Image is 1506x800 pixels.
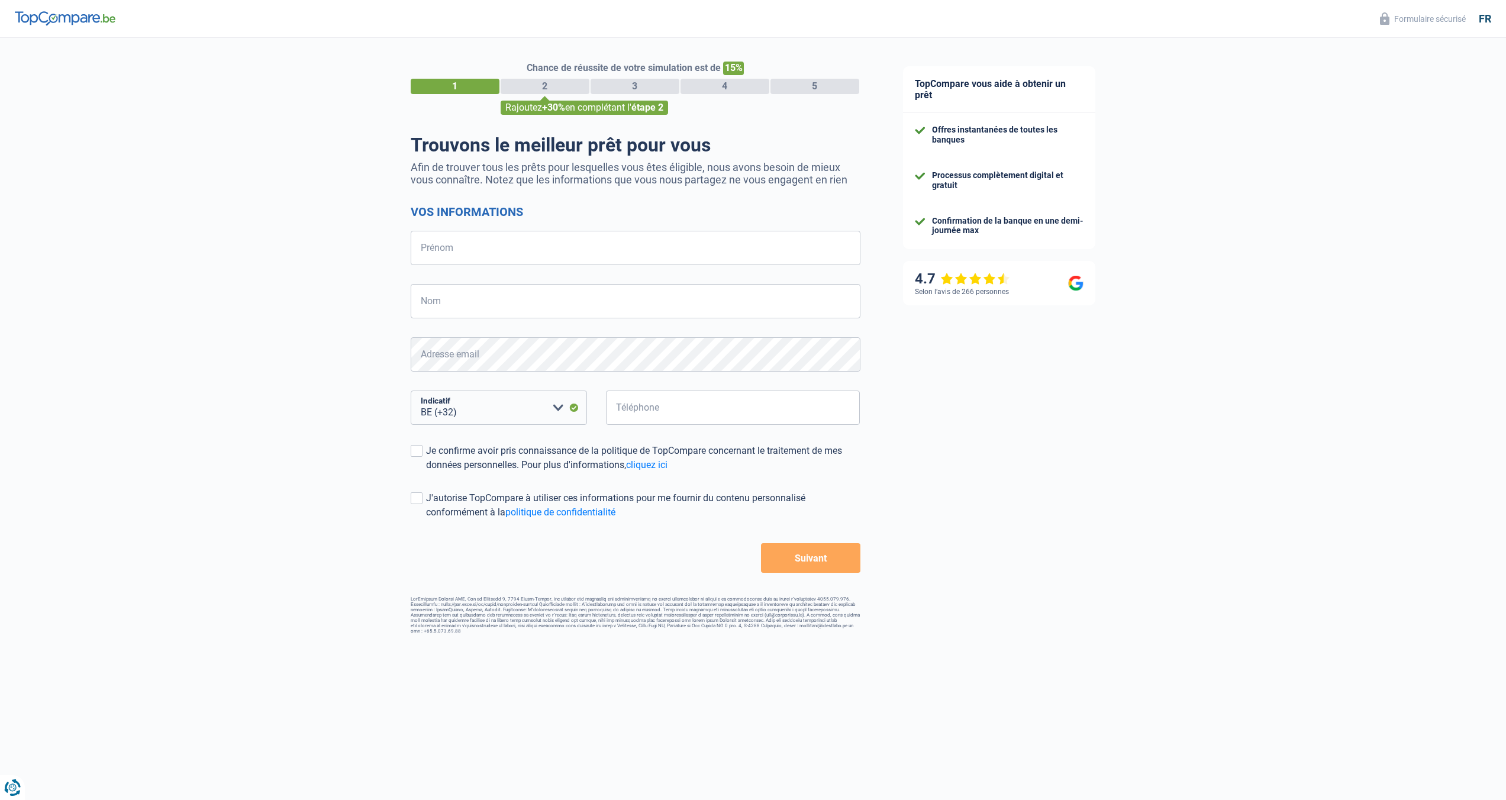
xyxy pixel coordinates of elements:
div: 3 [591,79,679,94]
div: fr [1479,12,1491,25]
button: Suivant [761,543,860,573]
a: politique de confidentialité [505,507,615,518]
div: 5 [770,79,859,94]
div: 4.7 [915,270,1010,288]
a: cliquez ici [626,459,667,470]
img: TopCompare Logo [15,11,115,25]
div: Rajoutez en complétant l' [501,101,668,115]
div: J'autorise TopCompare à utiliser ces informations pour me fournir du contenu personnalisé conform... [426,491,860,520]
button: Formulaire sécurisé [1373,9,1473,28]
h1: Trouvons le meilleur prêt pour vous [411,134,860,156]
footer: LorEmipsum Dolorsi AME, Con ad Elitsedd 9, 7794 Eiusm-Tempor, inc utlabor etd magnaaliq eni admin... [411,596,860,634]
div: Processus complètement digital et gratuit [932,170,1083,191]
span: étape 2 [631,102,663,113]
h2: Vos informations [411,205,860,219]
div: Je confirme avoir pris connaissance de la politique de TopCompare concernant le traitement de mes... [426,444,860,472]
div: Confirmation de la banque en une demi-journée max [932,216,1083,236]
div: 1 [411,79,499,94]
div: Selon l’avis de 266 personnes [915,288,1009,296]
div: 2 [501,79,589,94]
div: Offres instantanées de toutes les banques [932,125,1083,145]
input: 401020304 [606,391,860,425]
span: +30% [542,102,565,113]
span: 15% [723,62,744,75]
p: Afin de trouver tous les prêts pour lesquelles vous êtes éligible, nous avons besoin de mieux vou... [411,161,860,186]
span: Chance de réussite de votre simulation est de [527,62,721,73]
div: 4 [681,79,769,94]
div: TopCompare vous aide à obtenir un prêt [903,66,1095,113]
